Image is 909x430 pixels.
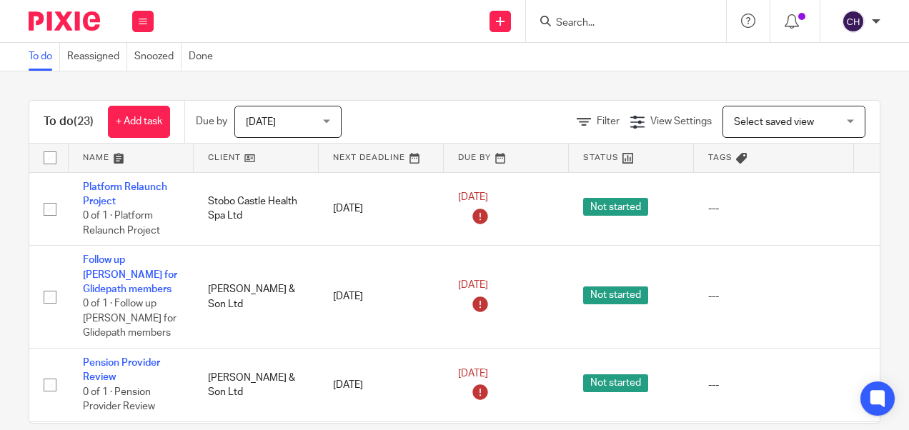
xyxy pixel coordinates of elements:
span: [DATE] [246,117,276,127]
a: Snoozed [134,43,182,71]
span: [DATE] [458,281,488,291]
a: Follow up [PERSON_NAME] for Glidepath members [83,255,177,294]
span: 0 of 1 · Follow up [PERSON_NAME] for Glidepath members [83,299,177,338]
span: (23) [74,116,94,127]
td: Stobo Castle Health Spa Ltd [194,172,319,246]
td: [DATE] [319,348,444,421]
h1: To do [44,114,94,129]
td: [DATE] [319,246,444,349]
a: Platform Relaunch Project [83,182,167,206]
div: --- [708,289,840,304]
img: svg%3E [842,10,865,33]
span: Select saved view [734,117,814,127]
td: [PERSON_NAME] & Son Ltd [194,246,319,349]
span: View Settings [650,116,712,126]
span: [DATE] [458,369,488,379]
span: Not started [583,198,648,216]
input: Search [555,17,683,30]
span: 0 of 1 · Platform Relaunch Project [83,211,160,236]
img: Pixie [29,11,100,31]
span: Tags [708,154,732,161]
a: Pension Provider Review [83,358,160,382]
span: [DATE] [458,192,488,202]
td: [PERSON_NAME] & Son Ltd [194,348,319,421]
span: Not started [583,374,648,392]
span: 0 of 1 · Pension Provider Review [83,387,155,412]
a: + Add task [108,106,170,138]
span: Not started [583,286,648,304]
div: --- [708,201,840,216]
a: Done [189,43,220,71]
span: Filter [597,116,620,126]
a: Reassigned [67,43,127,71]
div: --- [708,378,840,392]
td: [DATE] [319,172,444,246]
p: Due by [196,114,227,129]
a: To do [29,43,60,71]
